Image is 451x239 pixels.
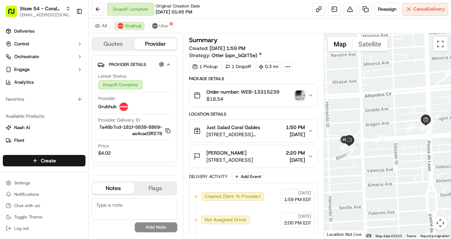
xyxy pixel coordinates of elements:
[189,174,228,179] div: Delivery Activity
[286,124,305,131] span: 1:50 PM
[14,226,29,231] span: Log out
[118,23,123,29] img: 5e692f75ce7d37001a5d71f1
[421,234,449,238] a: Report a map error
[3,38,85,50] button: Control
[14,79,34,85] span: Analytics
[189,119,318,142] button: Just Salad Coral Gables[STREET_ADDRESS][PERSON_NAME][PERSON_NAME]1:50 PM[DATE]
[366,234,371,237] button: Keyboard shortcuts
[210,45,245,51] span: [DATE] 1:59 PM
[298,213,311,219] span: [DATE]
[156,9,192,15] span: [DATE] 01:45 PM
[206,88,279,95] span: Order number: WEB-13315239
[6,137,83,144] a: Fleet
[109,62,146,67] span: Provider Details
[189,111,318,117] div: Location Details
[98,95,116,102] span: Provider
[7,103,13,109] div: 📗
[205,193,261,200] span: Created (Sent To Provider)
[326,229,349,239] img: Google
[378,6,396,12] span: Reassign
[205,217,247,223] span: Not Assigned Driver
[375,3,400,16] button: Reassign
[295,90,305,100] img: photo_proof_of_delivery image
[189,84,318,107] button: Order number: WEB-13315239$18.54photo_proof_of_delivery image
[98,104,117,110] span: Grubhub
[3,77,85,88] a: Analytics
[189,76,318,82] div: Package Details
[14,191,39,197] span: Notifications
[7,7,21,21] img: Nash
[134,38,177,50] button: Provider
[14,203,40,209] span: Chat with us!
[149,22,172,30] button: Uber
[159,23,169,29] span: Uber
[57,100,117,112] a: 💻API Documentation
[92,183,134,194] button: Notes
[3,26,85,37] a: Deliveries
[206,124,260,131] span: Just Salad Coral Gables
[20,5,63,12] button: Store 54 - Coral Gables (Just Salad)
[3,64,85,75] button: Engage
[405,123,414,133] div: 4
[125,23,141,29] span: Grubhub
[3,178,85,188] button: Settings
[156,3,200,9] span: Original Creation Date
[433,37,447,51] button: Toggle fullscreen view
[14,54,39,60] span: Orchestrate
[206,131,283,138] span: [STREET_ADDRESS][PERSON_NAME][PERSON_NAME]
[71,120,86,125] span: Pylon
[115,22,145,30] button: Grubhub
[284,220,311,226] span: 2:00 PM EDT
[14,41,29,47] span: Control
[6,124,83,131] a: Nash AI
[14,214,43,220] span: Toggle Theme
[206,156,253,163] span: [STREET_ADDRESS]
[14,28,34,34] span: Deliveries
[41,157,56,164] span: Create
[98,143,109,149] span: Price
[18,45,128,53] input: Got a question? Start typing here...
[121,70,129,78] button: Start new chat
[3,212,85,222] button: Toggle Theme
[433,216,447,230] button: Map camera controls
[324,230,365,239] div: Location Not Live
[286,156,305,163] span: [DATE]
[212,52,257,59] span: Otter (opn_bQtT5e)
[3,201,85,211] button: Chat with us!
[3,135,85,146] button: Fleet
[14,124,30,131] span: Nash AI
[232,172,263,181] button: Add Event
[98,150,111,156] span: $4.02
[98,59,171,70] button: Provider Details
[24,74,90,80] div: We're available if you need us!
[346,146,355,155] div: 8
[431,114,440,123] div: 1
[189,62,221,72] div: 1 Pickup
[424,127,433,137] div: 5
[119,102,128,111] img: 5e692f75ce7d37001a5d71f1
[189,37,218,43] h3: Summary
[91,22,110,30] button: All
[402,3,448,16] button: CancelDelivery
[3,122,85,133] button: Nash AI
[189,45,245,52] span: Created:
[50,119,86,125] a: Powered byPylon
[7,67,20,80] img: 1736555255976-a54dd68f-1ca7-489b-9aae-adbdc363a1c4
[3,155,85,166] button: Create
[14,66,30,73] span: Engage
[286,131,305,138] span: [DATE]
[286,149,305,156] span: 2:20 PM
[284,196,311,203] span: 1:59 PM EDT
[326,229,349,239] a: Open this area in Google Maps (opens a new window)
[14,137,24,144] span: Fleet
[60,103,66,109] div: 💻
[4,100,57,112] a: 📗Knowledge Base
[222,62,254,72] div: 1 Dropoff
[98,117,140,123] span: Provider Delivery ID
[98,73,126,79] span: Latest Status
[206,95,279,102] span: $18.54
[340,142,349,151] div: 9
[67,102,114,110] span: API Documentation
